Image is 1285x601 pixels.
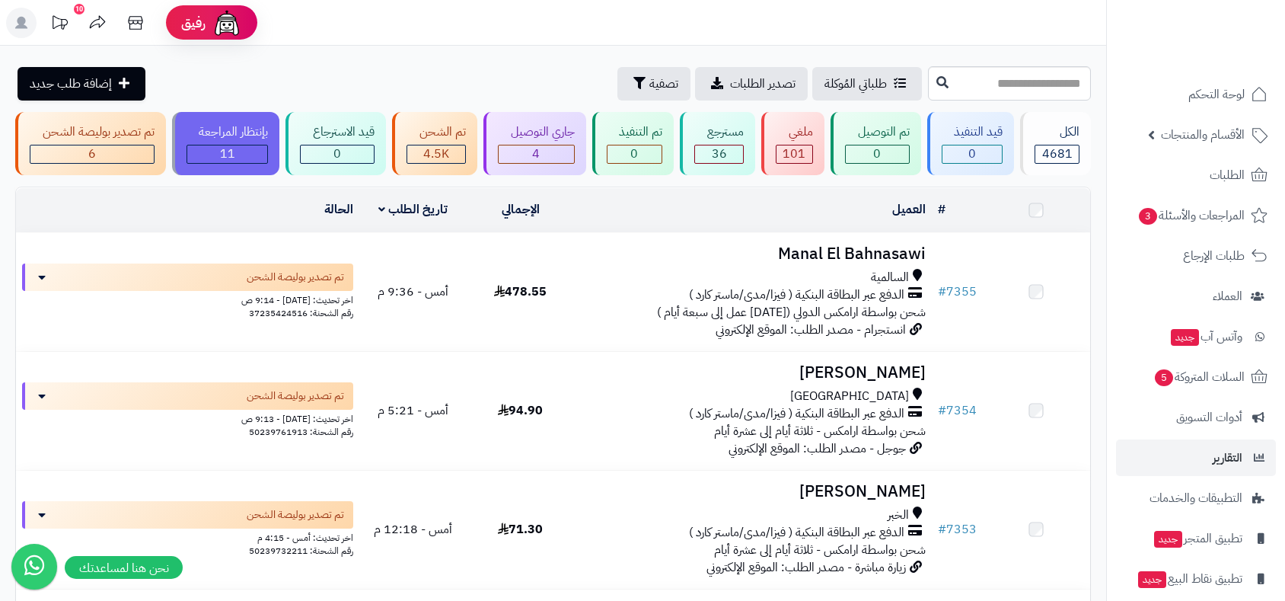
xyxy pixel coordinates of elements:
a: إضافة طلب جديد [18,67,145,101]
span: 0 [873,145,881,163]
a: التقارير [1116,440,1276,476]
span: تم تصدير بوليصة الشحن [247,507,344,523]
a: وآتس آبجديد [1116,318,1276,355]
span: تصدير الطلبات [730,75,796,93]
span: طلباتي المُوكلة [824,75,887,93]
span: أمس - 5:21 م [378,401,448,420]
span: المراجعات والأسئلة [1137,205,1245,226]
a: طلبات الإرجاع [1116,238,1276,274]
span: تم تصدير بوليصة الشحن [247,270,344,285]
div: 0 [846,145,909,163]
span: الأقسام والمنتجات [1161,124,1245,145]
span: 0 [968,145,976,163]
span: طلبات الإرجاع [1183,245,1245,267]
div: قيد الاسترجاع [300,123,375,141]
span: العملاء [1213,286,1242,307]
span: 71.30 [498,520,543,539]
span: شحن بواسطة ارامكس - ثلاثة أيام إلى عشرة أيام [714,541,926,559]
span: تم تصدير بوليصة الشحن [247,388,344,404]
div: 0 [301,145,374,163]
span: 3 [1139,208,1157,225]
a: بإنتظار المراجعة 11 [169,112,283,175]
a: تحديثات المنصة [40,8,78,42]
span: الدفع عبر البطاقة البنكية ( فيزا/مدى/ماستر كارد ) [689,286,904,304]
button: تصفية [617,67,690,101]
span: 36 [712,145,727,163]
span: أمس - 9:36 م [378,283,448,301]
a: تطبيق نقاط البيعجديد [1116,561,1276,597]
a: تم تصدير بوليصة الشحن 6 [12,112,169,175]
a: العميل [892,200,926,219]
span: جديد [1171,329,1199,346]
div: 0 [607,145,662,163]
span: شحن بواسطة ارامكس الدولي ([DATE] عمل إلى سبعة أيام ) [657,303,926,321]
span: 94.90 [498,401,543,420]
a: تم الشحن 4.5K [389,112,480,175]
span: السالمية [871,269,909,286]
a: التطبيقات والخدمات [1116,480,1276,516]
a: قيد الاسترجاع 0 [282,112,389,175]
span: 6 [88,145,96,163]
span: الطلبات [1210,165,1245,186]
div: 10 [74,4,84,14]
div: ملغي [776,123,813,141]
span: رقم الشحنة: 50239761913 [249,425,353,439]
a: تم التوصيل 0 [827,112,924,175]
span: تطبيق نقاط البيع [1137,568,1242,590]
span: الخبر [888,507,909,524]
div: تم تصدير بوليصة الشحن [30,123,155,141]
span: تطبيق المتجر [1153,528,1242,549]
span: أدوات التسويق [1176,407,1242,428]
a: تطبيق المتجرجديد [1116,520,1276,557]
a: الكل4681 [1017,112,1094,175]
a: لوحة التحكم [1116,76,1276,113]
div: قيد التنفيذ [942,123,1003,141]
div: 4522 [407,145,465,163]
div: اخر تحديث: [DATE] - 9:14 ص [22,291,353,307]
a: مسترجع 36 [677,112,758,175]
span: 5 [1155,369,1173,386]
span: تصفية [649,75,678,93]
div: 4 [499,145,574,163]
span: 478.55 [494,283,547,301]
span: أمس - 12:18 م [374,520,452,539]
span: وآتس آب [1169,326,1242,347]
a: ملغي 101 [758,112,827,175]
h3: [PERSON_NAME] [580,483,926,500]
span: [GEOGRAPHIC_DATA] [790,388,909,405]
div: الكل [1035,123,1079,141]
span: التطبيقات والخدمات [1149,488,1242,509]
span: 4.5K [423,145,449,163]
a: جاري التوصيل 4 [480,112,589,175]
div: جاري التوصيل [498,123,575,141]
span: السلات المتروكة [1153,366,1245,388]
a: # [938,200,945,219]
div: 0 [942,145,1003,163]
a: الحالة [324,200,353,219]
img: logo-2.png [1181,36,1271,68]
span: # [938,401,946,420]
a: تاريخ الطلب [378,200,448,219]
div: تم الشحن [407,123,466,141]
span: التقارير [1213,447,1242,468]
span: شحن بواسطة ارامكس - ثلاثة أيام إلى عشرة أيام [714,422,926,440]
a: العملاء [1116,278,1276,315]
span: لوحة التحكم [1188,84,1245,105]
span: 11 [220,145,235,163]
div: تم التنفيذ [607,123,663,141]
span: جوجل - مصدر الطلب: الموقع الإلكتروني [729,440,906,458]
a: طلباتي المُوكلة [812,67,922,101]
a: السلات المتروكة5 [1116,359,1276,395]
div: 6 [30,145,154,163]
div: اخر تحديث: [DATE] - 9:13 ص [22,410,353,426]
span: رفيق [181,14,206,32]
span: جديد [1138,571,1166,588]
div: 11 [187,145,268,163]
span: # [938,283,946,301]
a: تم التنفيذ 0 [589,112,678,175]
span: رقم الشحنة: 37235424516 [249,306,353,320]
div: 36 [695,145,743,163]
span: الدفع عبر البطاقة البنكية ( فيزا/مدى/ماستر كارد ) [689,524,904,542]
a: الإجمالي [502,200,540,219]
span: 0 [333,145,341,163]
